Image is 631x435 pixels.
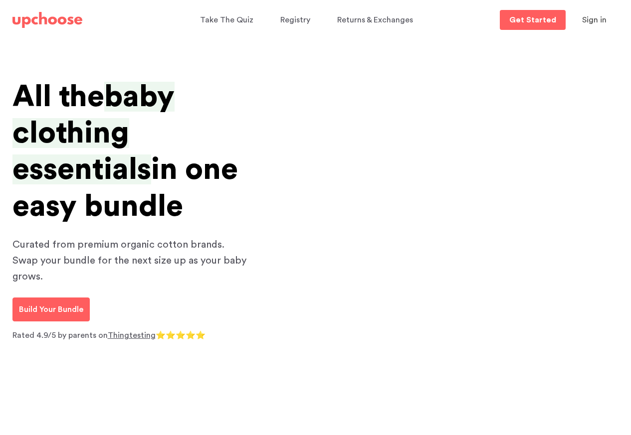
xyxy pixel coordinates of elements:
[280,16,310,24] span: Registry
[12,82,175,184] span: baby clothing essentials
[570,10,619,30] button: Sign in
[156,331,206,339] span: ⭐⭐⭐⭐⭐
[200,10,256,30] a: Take The Quiz
[12,10,82,30] a: UpChoose
[19,303,83,315] p: Build Your Bundle
[12,297,90,321] a: Build Your Bundle
[12,154,238,221] span: in one easy bundle
[509,16,556,24] p: Get Started
[337,10,416,30] a: Returns & Exchanges
[337,16,413,24] span: Returns & Exchanges
[280,10,313,30] a: Registry
[200,16,253,24] span: Take The Quiz
[108,331,156,339] a: Thingtesting
[12,82,104,112] span: All the
[12,237,252,285] p: Curated from premium organic cotton brands. Swap your bundle for the next size up as your baby gr...
[12,331,108,339] span: Rated 4.9/5 by parents on
[582,16,607,24] span: Sign in
[500,10,566,30] a: Get Started
[12,12,82,28] img: UpChoose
